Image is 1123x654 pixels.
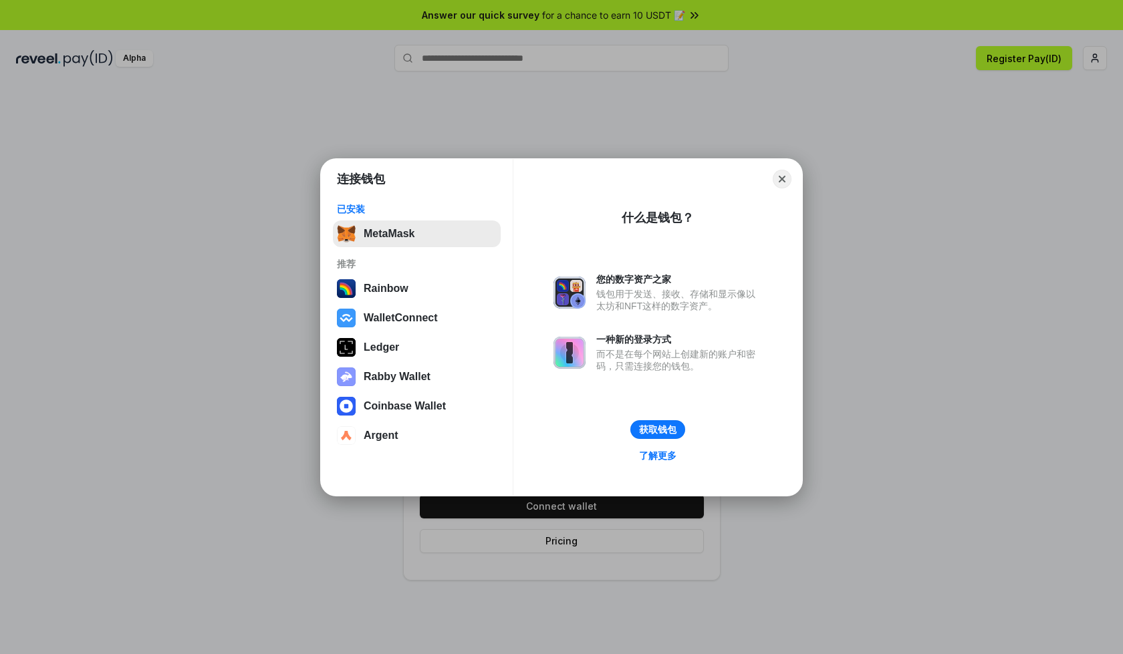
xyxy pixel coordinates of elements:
[337,279,356,298] img: svg+xml,%3Csvg%20width%3D%22120%22%20height%3D%22120%22%20viewBox%3D%220%200%20120%20120%22%20fil...
[333,422,501,449] button: Argent
[364,312,438,324] div: WalletConnect
[364,371,430,383] div: Rabby Wallet
[773,170,791,188] button: Close
[333,363,501,390] button: Rabby Wallet
[596,333,762,345] div: 一种新的登录方式
[333,334,501,361] button: Ledger
[333,275,501,302] button: Rainbow
[333,393,501,420] button: Coinbase Wallet
[364,341,399,353] div: Ledger
[596,273,762,285] div: 您的数字资产之家
[364,430,398,442] div: Argent
[630,420,685,439] button: 获取钱包
[337,367,356,386] img: svg+xml,%3Csvg%20xmlns%3D%22http%3A%2F%2Fwww.w3.org%2F2000%2Fsvg%22%20fill%3D%22none%22%20viewBox...
[553,337,586,369] img: svg+xml,%3Csvg%20xmlns%3D%22http%3A%2F%2Fwww.w3.org%2F2000%2Fsvg%22%20fill%3D%22none%22%20viewBox...
[337,397,356,416] img: svg+xml,%3Csvg%20width%3D%2228%22%20height%3D%2228%22%20viewBox%3D%220%200%2028%2028%22%20fill%3D...
[333,305,501,331] button: WalletConnect
[553,277,586,309] img: svg+xml,%3Csvg%20xmlns%3D%22http%3A%2F%2Fwww.w3.org%2F2000%2Fsvg%22%20fill%3D%22none%22%20viewBox...
[639,424,676,436] div: 获取钱包
[337,258,497,270] div: 推荐
[337,203,497,215] div: 已安装
[333,220,501,247] button: MetaMask
[337,224,356,243] img: svg+xml,%3Csvg%20fill%3D%22none%22%20height%3D%2233%22%20viewBox%3D%220%200%2035%2033%22%20width%...
[364,400,446,412] div: Coinbase Wallet
[622,210,694,226] div: 什么是钱包？
[596,288,762,312] div: 钱包用于发送、接收、存储和显示像以太坊和NFT这样的数字资产。
[337,309,356,327] img: svg+xml,%3Csvg%20width%3D%2228%22%20height%3D%2228%22%20viewBox%3D%220%200%2028%2028%22%20fill%3D...
[337,338,356,357] img: svg+xml,%3Csvg%20xmlns%3D%22http%3A%2F%2Fwww.w3.org%2F2000%2Fsvg%22%20width%3D%2228%22%20height%3...
[337,426,356,445] img: svg+xml,%3Csvg%20width%3D%2228%22%20height%3D%2228%22%20viewBox%3D%220%200%2028%2028%22%20fill%3D...
[596,348,762,372] div: 而不是在每个网站上创建新的账户和密码，只需连接您的钱包。
[631,447,684,464] a: 了解更多
[364,283,408,295] div: Rainbow
[364,228,414,240] div: MetaMask
[337,171,385,187] h1: 连接钱包
[639,450,676,462] div: 了解更多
